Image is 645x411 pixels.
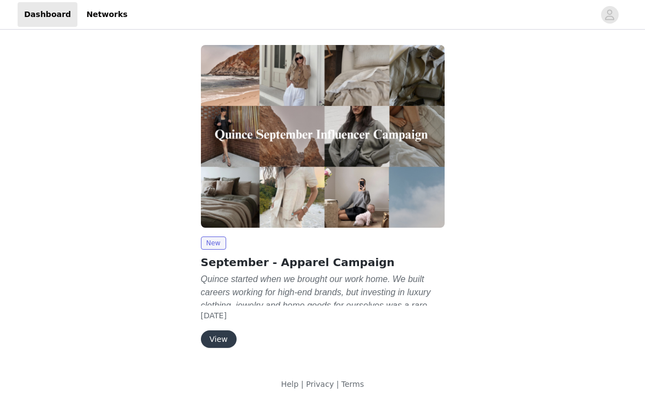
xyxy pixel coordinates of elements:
em: Quince started when we brought our work home. We built careers working for high-end brands, but i... [201,274,435,350]
a: Terms [341,380,364,389]
a: Networks [80,2,134,27]
span: [DATE] [201,311,227,320]
a: Help [281,380,299,389]
a: Dashboard [18,2,77,27]
img: Quince [201,45,445,228]
span: | [336,380,339,389]
a: View [201,335,237,344]
span: | [301,380,304,389]
span: New [201,237,226,250]
button: View [201,330,237,348]
div: avatar [604,6,615,24]
a: Privacy [306,380,334,389]
h2: September - Apparel Campaign [201,254,445,271]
